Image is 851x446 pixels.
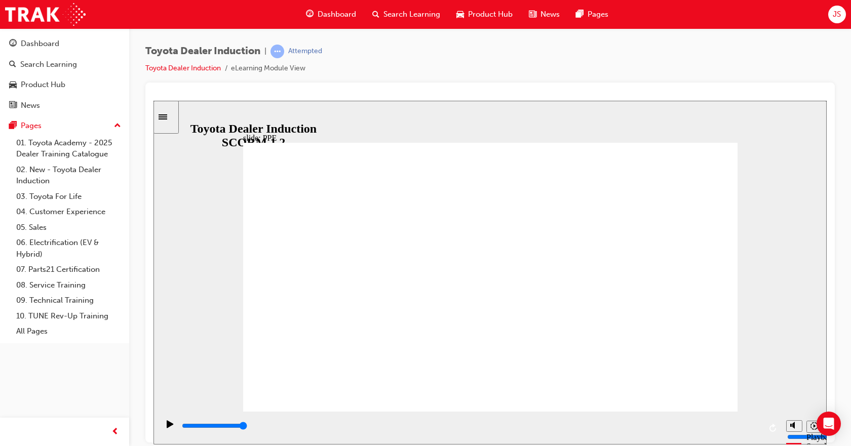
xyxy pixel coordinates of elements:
[448,4,521,25] a: car-iconProduct Hub
[4,75,125,94] a: Product Hub
[4,34,125,53] a: Dashboard
[12,293,125,308] a: 09. Technical Training
[12,277,125,293] a: 08. Service Training
[576,8,584,21] span: pages-icon
[114,119,121,133] span: up-icon
[456,8,464,21] span: car-icon
[12,204,125,220] a: 04. Customer Experience
[628,311,668,344] div: misc controls
[468,9,513,20] span: Product Hub
[9,60,16,69] span: search-icon
[372,8,379,21] span: search-icon
[21,120,42,132] div: Pages
[12,189,125,205] a: 03. Toyota For Life
[653,332,668,350] div: Playback Speed
[306,8,314,21] span: guage-icon
[9,39,17,49] span: guage-icon
[270,45,284,58] span: learningRecordVerb_ATTEMPT-icon
[12,235,125,262] a: 06. Electrification (EV & Hybrid)
[12,162,125,189] a: 02. New - Toyota Dealer Induction
[145,46,260,57] span: Toyota Dealer Induction
[568,4,616,25] a: pages-iconPages
[21,100,40,111] div: News
[5,3,86,26] img: Trak
[634,332,699,340] input: volume
[145,64,221,72] a: Toyota Dealer Induction
[9,121,17,131] span: pages-icon
[5,319,22,336] button: Play (Ctrl+Alt+P)
[653,320,669,332] button: Playback speed
[9,101,17,110] span: news-icon
[298,4,364,25] a: guage-iconDashboard
[21,79,65,91] div: Product Hub
[833,9,841,20] span: JS
[828,6,846,23] button: JS
[28,321,94,329] input: slide progress
[21,38,59,50] div: Dashboard
[540,9,560,20] span: News
[5,311,628,344] div: playback controls
[364,4,448,25] a: search-iconSearch Learning
[383,9,440,20] span: Search Learning
[817,412,841,436] div: Open Intercom Messenger
[20,59,77,70] div: Search Learning
[12,262,125,277] a: 07. Parts21 Certification
[9,80,17,90] span: car-icon
[318,9,356,20] span: Dashboard
[612,320,628,335] button: Replay (Ctrl+Alt+R)
[529,8,536,21] span: news-icon
[12,308,125,324] a: 10. TUNE Rev-Up Training
[288,47,322,56] div: Attempted
[4,116,125,135] button: Pages
[12,323,125,339] a: All Pages
[4,32,125,116] button: DashboardSearch LearningProduct HubNews
[12,135,125,162] a: 01. Toyota Academy - 2025 Dealer Training Catalogue
[4,55,125,74] a: Search Learning
[521,4,568,25] a: news-iconNews
[12,220,125,235] a: 05. Sales
[264,46,266,57] span: |
[588,9,608,20] span: Pages
[4,96,125,115] a: News
[111,426,119,438] span: prev-icon
[231,63,305,74] li: eLearning Module View
[633,319,649,331] button: Mute (Ctrl+Alt+M)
